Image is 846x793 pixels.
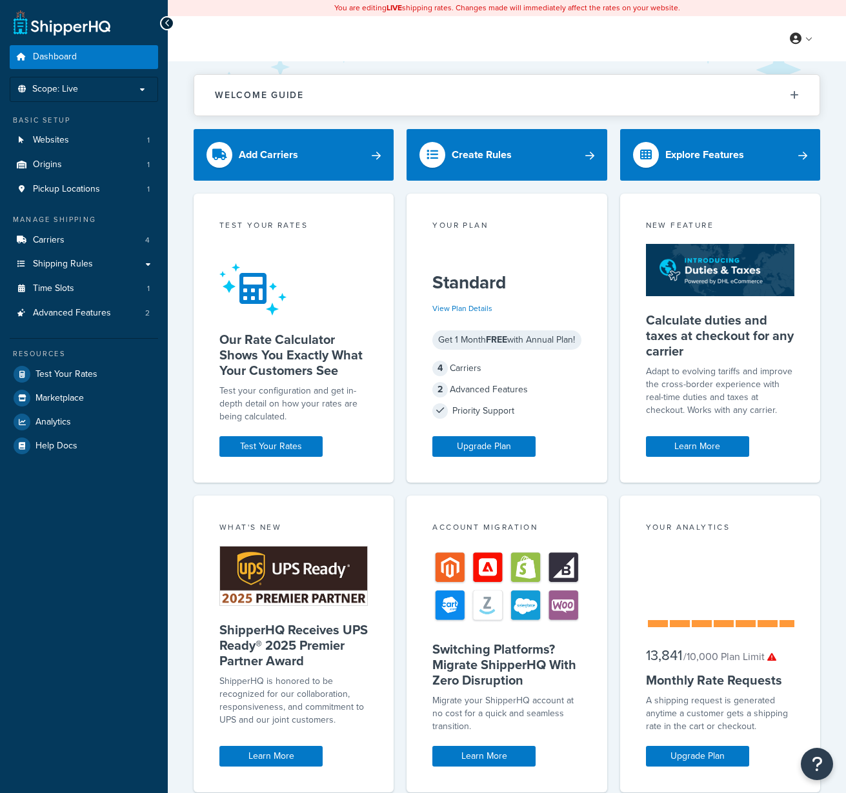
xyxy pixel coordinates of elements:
[219,675,368,727] p: ShipperHQ is honored to be recognized for our collaboration, responsiveness, and commitment to UP...
[35,393,84,404] span: Marketplace
[432,272,581,293] h5: Standard
[620,129,820,181] a: Explore Features
[432,436,536,457] a: Upgrade Plan
[646,694,794,733] div: A shipping request is generated anytime a customer gets a shipping rate in the cart or checkout.
[33,283,74,294] span: Time Slots
[239,146,298,164] div: Add Carriers
[33,159,62,170] span: Origins
[432,361,448,376] span: 4
[33,259,93,270] span: Shipping Rules
[35,369,97,380] span: Test Your Rates
[10,301,158,325] a: Advanced Features2
[219,219,368,234] div: Test your rates
[147,135,150,146] span: 1
[219,622,368,668] h5: ShipperHQ Receives UPS Ready® 2025 Premier Partner Award
[145,308,150,319] span: 2
[646,521,794,536] div: Your Analytics
[646,312,794,359] h5: Calculate duties and taxes at checkout for any carrier
[646,219,794,234] div: New Feature
[219,332,368,378] h5: Our Rate Calculator Shows You Exactly What Your Customers See
[683,649,776,664] small: / 10,000 Plan Limit
[432,219,581,234] div: Your Plan
[10,214,158,225] div: Manage Shipping
[32,84,78,95] span: Scope: Live
[432,359,581,377] div: Carriers
[10,252,158,276] a: Shipping Rules
[407,129,607,181] a: Create Rules
[432,402,581,420] div: Priority Support
[35,417,71,428] span: Analytics
[10,228,158,252] li: Carriers
[432,381,581,399] div: Advanced Features
[194,75,820,115] button: Welcome Guide
[432,382,448,397] span: 2
[10,301,158,325] li: Advanced Features
[35,441,77,452] span: Help Docs
[10,128,158,152] li: Websites
[10,177,158,201] a: Pickup Locations1
[219,521,368,536] div: What's New
[665,146,744,164] div: Explore Features
[432,330,581,350] div: Get 1 Month with Annual Plan!
[432,694,581,733] div: Migrate your ShipperHQ account at no cost for a quick and seamless transition.
[646,436,749,457] a: Learn More
[10,177,158,201] li: Pickup Locations
[432,521,581,536] div: Account Migration
[387,2,402,14] b: LIVE
[10,363,158,386] a: Test Your Rates
[646,365,794,417] p: Adapt to evolving tariffs and improve the cross-border experience with real-time duties and taxes...
[215,90,304,100] h2: Welcome Guide
[147,159,150,170] span: 1
[10,153,158,177] a: Origins1
[10,128,158,152] a: Websites1
[10,277,158,301] li: Time Slots
[10,277,158,301] a: Time Slots1
[432,746,536,767] a: Learn More
[452,146,512,164] div: Create Rules
[33,308,111,319] span: Advanced Features
[145,235,150,246] span: 4
[10,45,158,69] a: Dashboard
[33,52,77,63] span: Dashboard
[801,748,833,780] button: Open Resource Center
[432,641,581,688] h5: Switching Platforms? Migrate ShipperHQ With Zero Disruption
[486,333,507,346] strong: FREE
[194,129,394,181] a: Add Carriers
[646,672,794,688] h5: Monthly Rate Requests
[147,184,150,195] span: 1
[10,228,158,252] a: Carriers4
[219,385,368,423] div: Test your configuration and get in-depth detail on how your rates are being calculated.
[147,283,150,294] span: 1
[646,645,682,666] span: 13,841
[10,434,158,457] a: Help Docs
[646,746,749,767] a: Upgrade Plan
[33,135,69,146] span: Websites
[10,153,158,177] li: Origins
[219,746,323,767] a: Learn More
[10,410,158,434] a: Analytics
[432,303,492,314] a: View Plan Details
[219,436,323,457] a: Test Your Rates
[10,348,158,359] div: Resources
[33,235,65,246] span: Carriers
[10,115,158,126] div: Basic Setup
[33,184,100,195] span: Pickup Locations
[10,386,158,410] a: Marketplace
